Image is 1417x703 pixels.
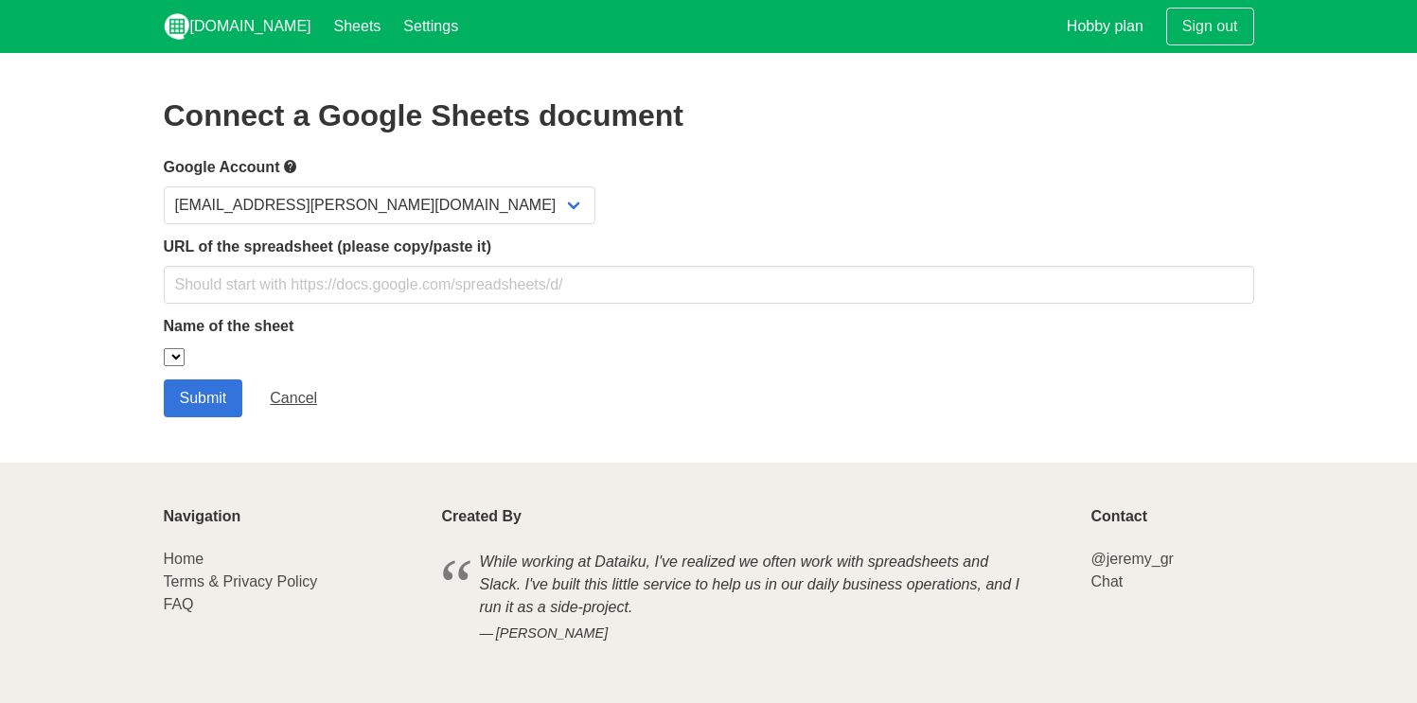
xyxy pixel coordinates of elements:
[442,548,1069,647] blockquote: While working at Dataiku, I've realized we often work with spreadsheets and Slack. I've built thi...
[164,13,190,40] img: logo_v2_white.png
[1090,508,1253,525] p: Contact
[164,379,243,417] input: Submit
[164,551,204,567] a: Home
[164,573,318,589] a: Terms & Privacy Policy
[164,266,1254,304] input: Should start with https://docs.google.com/spreadsheets/d/
[164,315,1254,338] label: Name of the sheet
[442,508,1069,525] p: Created By
[1090,573,1123,589] a: Chat
[480,624,1031,644] cite: [PERSON_NAME]
[164,98,1254,132] h2: Connect a Google Sheets document
[164,508,419,525] p: Navigation
[164,236,1254,258] label: URL of the spreadsheet (please copy/paste it)
[254,379,333,417] a: Cancel
[164,155,1254,179] label: Google Account
[164,596,194,612] a: FAQ
[1166,8,1254,45] a: Sign out
[1090,551,1173,567] a: @jeremy_gr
